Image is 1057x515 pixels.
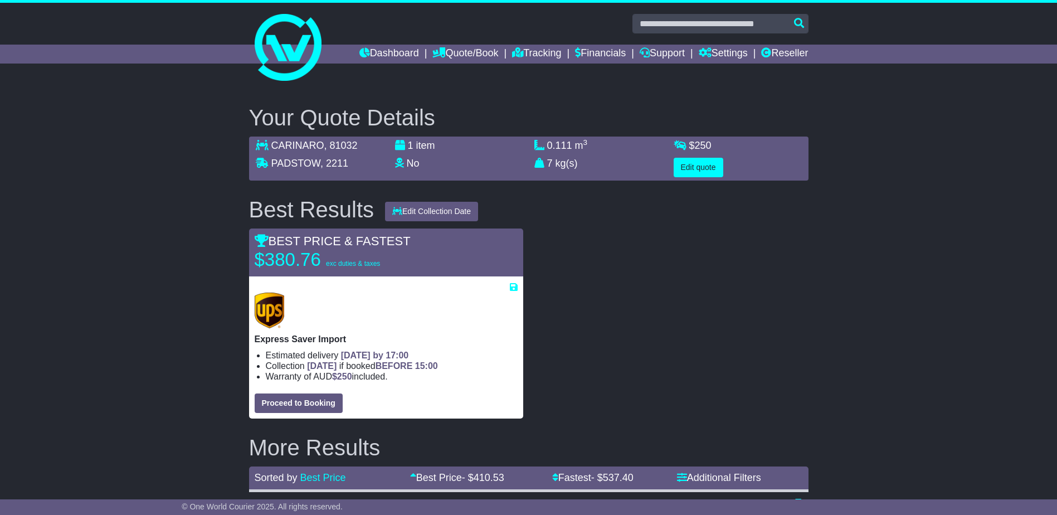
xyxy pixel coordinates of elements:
[243,197,380,222] div: Best Results
[547,158,553,169] span: 7
[761,45,808,64] a: Reseller
[512,45,561,64] a: Tracking
[575,140,588,151] span: m
[699,45,748,64] a: Settings
[300,472,346,483] a: Best Price
[255,393,343,413] button: Proceed to Booking
[415,361,438,371] span: 15:00
[266,371,518,382] li: Warranty of AUD included.
[547,140,572,151] span: 0.111
[255,249,394,271] p: $380.76
[307,361,337,371] span: [DATE]
[556,158,578,169] span: kg(s)
[249,435,808,460] h2: More Results
[337,372,352,381] span: 250
[575,45,626,64] a: Financials
[255,334,518,344] p: Express Saver Import
[324,140,358,151] span: , 81032
[359,45,419,64] a: Dashboard
[677,472,761,483] a: Additional Filters
[407,158,420,169] span: No
[255,234,411,248] span: BEST PRICE & FASTEST
[255,293,285,328] img: UPS (new): Express Saver Import
[326,260,380,268] span: exc duties & taxes
[255,472,298,483] span: Sorted by
[416,140,435,151] span: item
[376,361,413,371] span: BEFORE
[674,158,723,177] button: Edit quote
[583,138,588,147] sup: 3
[432,45,498,64] a: Quote/Book
[249,105,808,130] h2: Your Quote Details
[271,158,320,169] span: PADSTOW
[266,350,518,361] li: Estimated delivery
[266,361,518,371] li: Collection
[603,472,634,483] span: 537.40
[591,472,634,483] span: - $
[332,372,352,381] span: $
[552,472,634,483] a: Fastest- $537.40
[182,502,343,511] span: © One World Courier 2025. All rights reserved.
[462,472,504,483] span: - $
[320,158,348,169] span: , 2211
[474,472,504,483] span: 410.53
[271,140,324,151] span: CARINARO
[307,361,437,371] span: if booked
[689,140,712,151] span: $
[410,472,504,483] a: Best Price- $410.53
[408,140,413,151] span: 1
[385,202,478,221] button: Edit Collection Date
[695,140,712,151] span: 250
[640,45,685,64] a: Support
[341,351,409,360] span: [DATE] by 17:00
